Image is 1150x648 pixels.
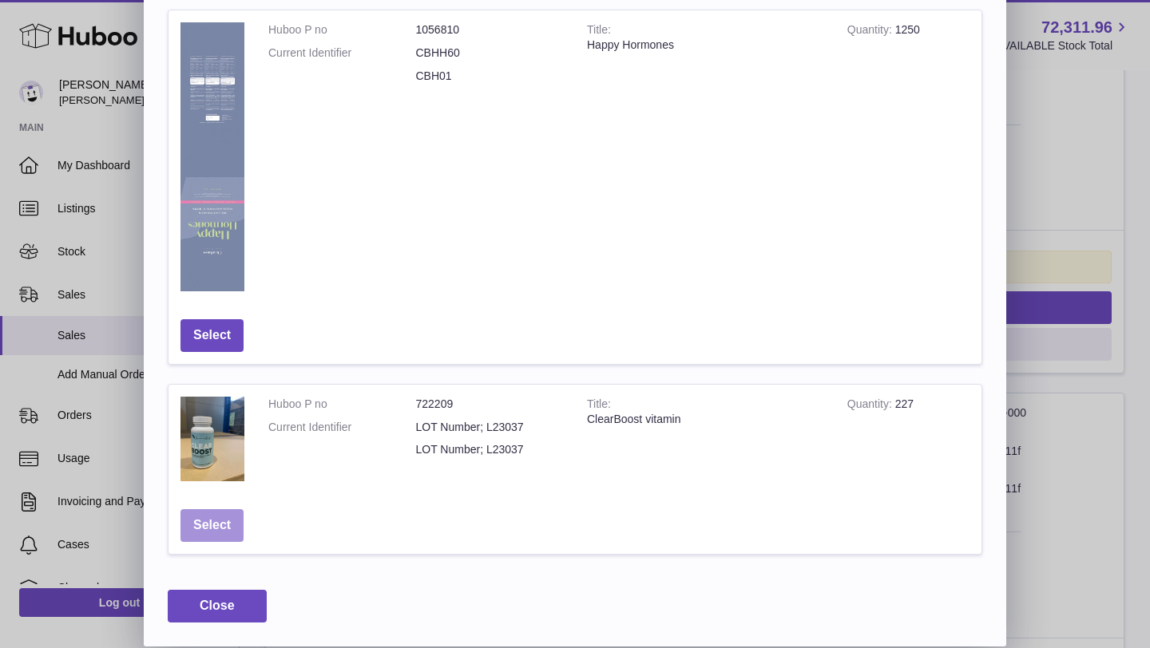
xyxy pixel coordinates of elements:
button: Select [180,509,244,542]
dd: LOT Number; L23037 [416,442,564,457]
div: Happy Hormones [587,38,823,53]
dd: LOT Number; L23037 [416,420,564,435]
dt: Current Identifier [268,45,416,61]
img: Happy Hormones [180,22,244,291]
dd: CBH01 [416,69,564,84]
td: 1250 [835,10,981,307]
img: ClearBoost vitamin [180,397,244,482]
dd: CBHH60 [416,45,564,61]
button: Select [180,319,244,352]
strong: Title [587,397,611,414]
dd: 722209 [416,397,564,412]
dt: Huboo P no [268,22,416,38]
button: Close [168,590,267,622]
dd: 1056810 [416,22,564,38]
td: 227 [835,385,981,498]
strong: Quantity [847,397,895,414]
span: Close [200,599,235,612]
strong: Quantity [847,23,895,40]
div: ClearBoost vitamin [587,412,823,427]
strong: Title [587,23,611,40]
dt: Current Identifier [268,420,416,435]
dt: Huboo P no [268,397,416,412]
